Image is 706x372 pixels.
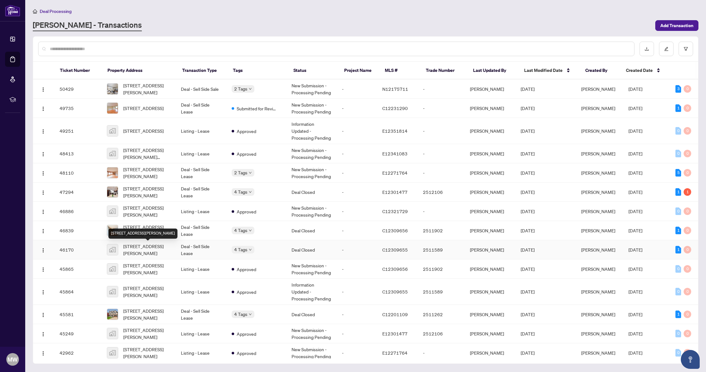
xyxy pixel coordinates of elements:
[659,42,674,56] button: edit
[337,240,377,259] td: -
[684,150,691,157] div: 0
[675,150,681,157] div: 0
[286,183,337,202] td: Deal Closed
[382,247,408,253] span: C12309655
[337,79,377,99] td: -
[675,349,681,357] div: 0
[628,86,642,92] span: [DATE]
[38,148,48,159] button: Logo
[286,202,337,221] td: New Submission - Processing Pending
[684,169,691,177] div: 0
[418,118,465,144] td: -
[237,330,256,337] span: Approved
[286,79,337,99] td: New Submission - Processing Pending
[286,279,337,305] td: Information Updated - Processing Pending
[684,207,691,215] div: 0
[382,266,408,272] span: C12309656
[581,189,615,195] span: [PERSON_NAME]
[176,163,226,183] td: Deal - Sell Side Lease
[382,170,408,176] span: E12271764
[107,206,118,217] img: thumbnail-img
[681,350,700,369] button: Open asap
[628,151,642,156] span: [DATE]
[382,86,408,92] span: N12175711
[234,311,247,318] span: 4 Tags
[176,202,226,221] td: Listing - Lease
[41,106,46,111] img: Logo
[679,42,693,56] button: filter
[41,267,46,272] img: Logo
[465,118,515,144] td: [PERSON_NAME]
[675,127,681,135] div: 0
[465,324,515,343] td: [PERSON_NAME]
[286,163,337,183] td: New Submission - Processing Pending
[675,169,681,177] div: 5
[337,305,377,324] td: -
[421,62,468,79] th: Trade Number
[626,67,653,74] span: Created Date
[176,99,226,118] td: Deal - Sell Side Lease
[465,163,515,183] td: [PERSON_NAME]
[339,62,380,79] th: Project Name
[684,127,691,135] div: 0
[38,103,48,113] button: Logo
[286,221,337,240] td: Deal Closed
[465,202,515,221] td: [PERSON_NAME]
[38,348,48,358] button: Logo
[234,246,247,253] span: 4 Tags
[234,227,247,234] span: 4 Tags
[123,346,171,360] span: [STREET_ADDRESS][PERSON_NAME]
[38,84,48,94] button: Logo
[5,5,20,16] img: logo
[8,355,18,364] span: MW
[684,47,688,51] span: filter
[645,47,649,51] span: download
[237,105,278,112] span: Submitted for Review
[33,20,142,31] a: [PERSON_NAME] - Transactions
[286,305,337,324] td: Deal Closed
[521,228,535,233] span: [DATE]
[581,170,615,176] span: [PERSON_NAME]
[55,240,102,259] td: 46170
[55,144,102,163] td: 48413
[41,209,46,214] img: Logo
[38,309,48,319] button: Logo
[418,240,465,259] td: 2511589
[176,305,226,324] td: Deal - Sell Side Lease
[38,264,48,274] button: Logo
[675,188,681,196] div: 1
[465,183,515,202] td: [PERSON_NAME]
[41,229,46,234] img: Logo
[55,183,102,202] td: 47294
[107,187,118,197] img: thumbnail-img
[123,185,171,199] span: [STREET_ADDRESS][PERSON_NAME]
[41,129,46,134] img: Logo
[337,118,377,144] td: -
[628,128,642,134] span: [DATE]
[55,221,102,240] td: 46839
[628,331,642,336] span: [DATE]
[123,224,171,237] span: [STREET_ADDRESS][PERSON_NAME]
[286,324,337,343] td: New Submission - Processing Pending
[675,311,681,318] div: 1
[628,289,642,294] span: [DATE]
[237,350,256,357] span: Approved
[337,279,377,305] td: -
[249,248,252,251] span: down
[581,266,615,272] span: [PERSON_NAME]
[288,62,339,79] th: Status
[38,187,48,197] button: Logo
[107,328,118,339] img: thumbnail-img
[684,288,691,295] div: 0
[684,311,691,318] div: 0
[418,259,465,279] td: 2511902
[55,202,102,221] td: 46886
[580,62,621,79] th: Created By
[581,311,615,317] span: [PERSON_NAME]
[465,99,515,118] td: [PERSON_NAME]
[521,170,535,176] span: [DATE]
[519,62,580,79] th: Last Modified Date
[465,79,515,99] td: [PERSON_NAME]
[639,42,654,56] button: download
[581,247,615,253] span: [PERSON_NAME]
